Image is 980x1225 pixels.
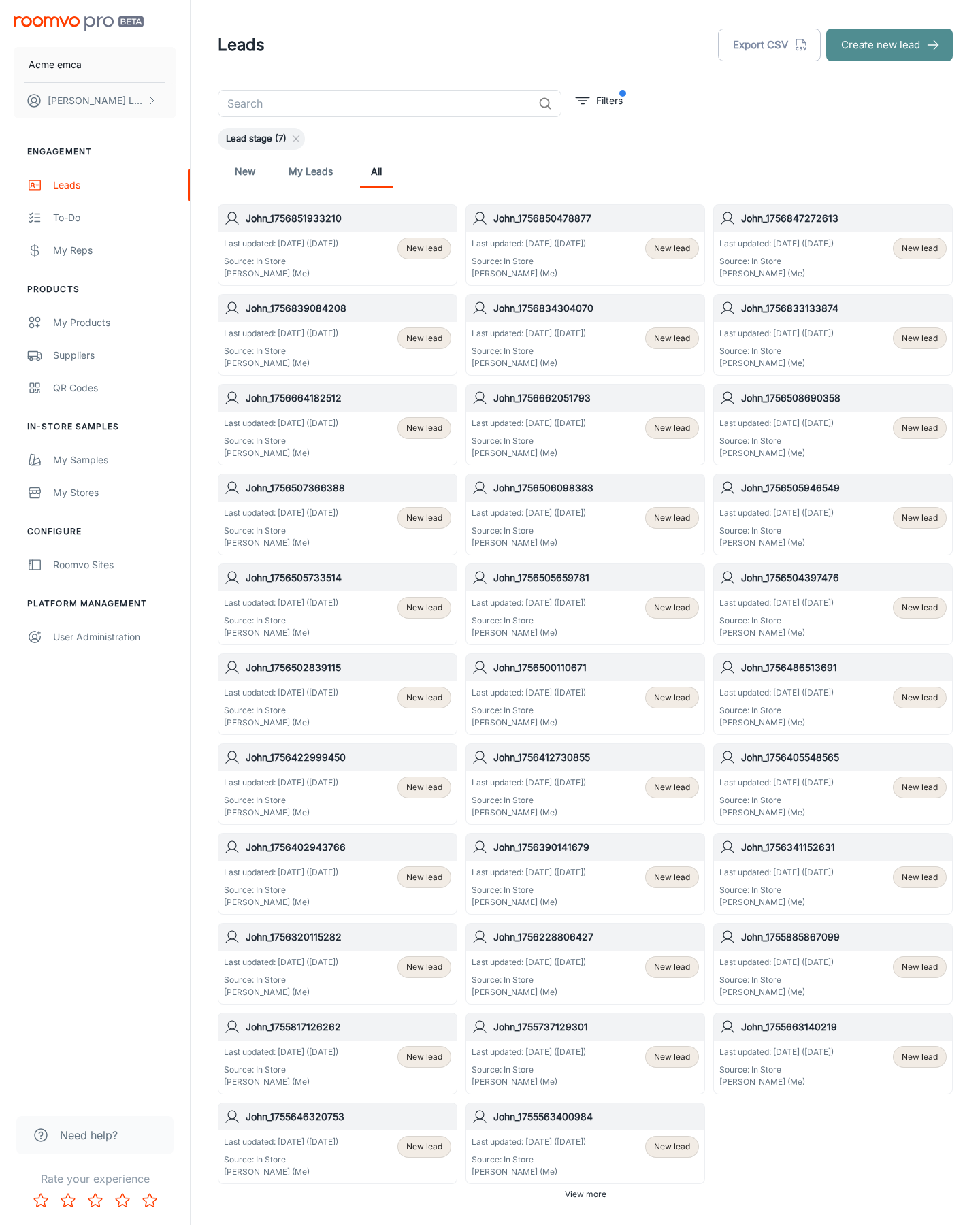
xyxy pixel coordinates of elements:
[224,537,338,549] p: [PERSON_NAME] (Me)
[654,961,690,973] span: New lead
[53,485,176,500] div: My Stores
[719,777,834,789] p: Last updated: [DATE] ([DATE])
[902,1051,938,1063] span: New lead
[406,602,442,614] span: New lead
[713,474,953,555] a: John_1756505946549Last updated: [DATE] ([DATE])Source: In Store[PERSON_NAME] (Me)New lead
[224,896,338,909] p: [PERSON_NAME] (Me)
[246,840,451,855] h6: John_1756402943766
[11,1171,179,1187] p: Rate your experience
[719,974,834,986] p: Source: In Store
[218,743,457,825] a: John_1756422999450Last updated: [DATE] ([DATE])Source: In Store[PERSON_NAME] (Me)New lead
[472,717,586,729] p: [PERSON_NAME] (Me)
[472,884,586,896] p: Source: In Store
[224,1064,338,1076] p: Source: In Store
[218,90,533,117] input: Search
[224,704,338,717] p: Source: In Store
[246,570,451,585] h6: John_1756505733514
[224,956,338,968] p: Last updated: [DATE] ([DATE])
[14,83,176,118] button: [PERSON_NAME] Leaptools
[218,33,265,57] h1: Leads
[493,1019,699,1034] h6: John_1755737129301
[719,1076,834,1088] p: [PERSON_NAME] (Me)
[224,357,338,370] p: [PERSON_NAME] (Me)
[654,332,690,344] span: New lead
[29,57,82,72] p: Acme emca
[246,750,451,765] h6: John_1756422999450
[406,512,442,524] span: New lead
[719,884,834,896] p: Source: In Store
[246,211,451,226] h6: John_1756851933210
[224,687,338,699] p: Last updated: [DATE] ([DATE])
[218,128,305,150] div: Lead stage (7)
[472,1166,586,1178] p: [PERSON_NAME] (Me)
[218,923,457,1004] a: John_1756320115282Last updated: [DATE] ([DATE])Source: In Store[PERSON_NAME] (Me)New lead
[472,627,586,639] p: [PERSON_NAME] (Me)
[472,1046,586,1058] p: Last updated: [DATE] ([DATE])
[465,833,705,915] a: John_1756390141679Last updated: [DATE] ([DATE])Source: In Store[PERSON_NAME] (Me)New lead
[719,806,834,819] p: [PERSON_NAME] (Me)
[472,794,586,806] p: Source: In Store
[246,1019,451,1034] h6: John_1755817126262
[472,704,586,717] p: Source: In Store
[224,717,338,729] p: [PERSON_NAME] (Me)
[472,1136,586,1148] p: Last updated: [DATE] ([DATE])
[902,242,938,255] span: New lead
[713,384,953,465] a: John_1756508690358Last updated: [DATE] ([DATE])Source: In Store[PERSON_NAME] (Me)New lead
[472,956,586,968] p: Last updated: [DATE] ([DATE])
[465,563,705,645] a: John_1756505659781Last updated: [DATE] ([DATE])Source: In Store[PERSON_NAME] (Me)New lead
[719,238,834,250] p: Last updated: [DATE] ([DATE])
[53,348,176,363] div: Suppliers
[218,833,457,915] a: John_1756402943766Last updated: [DATE] ([DATE])Source: In Store[PERSON_NAME] (Me)New lead
[472,345,586,357] p: Source: In Store
[472,1154,586,1166] p: Source: In Store
[718,29,821,61] button: Export CSV
[654,1141,690,1153] span: New lead
[741,570,947,585] h6: John_1756504397476
[719,417,834,429] p: Last updated: [DATE] ([DATE])
[472,238,586,250] p: Last updated: [DATE] ([DATE])
[472,687,586,699] p: Last updated: [DATE] ([DATE])
[559,1184,612,1205] button: View more
[719,507,834,519] p: Last updated: [DATE] ([DATE])
[465,743,705,825] a: John_1756412730855Last updated: [DATE] ([DATE])Source: In Store[PERSON_NAME] (Me)New lead
[472,974,586,986] p: Source: In Store
[224,238,338,250] p: Last updated: [DATE] ([DATE])
[741,1019,947,1034] h6: John_1755663140219
[719,597,834,609] p: Last updated: [DATE] ([DATE])
[14,16,144,31] img: Roomvo PRO Beta
[224,1136,338,1148] p: Last updated: [DATE] ([DATE])
[406,691,442,704] span: New lead
[654,422,690,434] span: New lead
[465,204,705,286] a: John_1756850478877Last updated: [DATE] ([DATE])Source: In Store[PERSON_NAME] (Me)New lead
[224,777,338,789] p: Last updated: [DATE] ([DATE])
[224,1046,338,1058] p: Last updated: [DATE] ([DATE])
[719,357,834,370] p: [PERSON_NAME] (Me)
[472,986,586,998] p: [PERSON_NAME] (Me)
[719,525,834,537] p: Source: In Store
[54,1187,82,1214] button: Rate 2 star
[406,871,442,883] span: New lead
[493,1109,699,1124] h6: John_1755563400984
[902,961,938,973] span: New lead
[218,1013,457,1094] a: John_1755817126262Last updated: [DATE] ([DATE])Source: In Store[PERSON_NAME] (Me)New lead
[224,1154,338,1166] p: Source: In Store
[224,597,338,609] p: Last updated: [DATE] ([DATE])
[224,447,338,459] p: [PERSON_NAME] (Me)
[719,1046,834,1058] p: Last updated: [DATE] ([DATE])
[53,453,176,468] div: My Samples
[472,866,586,879] p: Last updated: [DATE] ([DATE])
[719,447,834,459] p: [PERSON_NAME] (Me)
[82,1187,109,1214] button: Rate 3 star
[218,474,457,555] a: John_1756507366388Last updated: [DATE] ([DATE])Source: In Store[PERSON_NAME] (Me)New lead
[596,93,623,108] p: Filters
[53,210,176,225] div: To-do
[406,781,442,794] span: New lead
[654,1051,690,1063] span: New lead
[719,345,834,357] p: Source: In Store
[719,327,834,340] p: Last updated: [DATE] ([DATE])
[654,512,690,524] span: New lead
[472,806,586,819] p: [PERSON_NAME] (Me)
[719,956,834,968] p: Last updated: [DATE] ([DATE])
[224,345,338,357] p: Source: In Store
[741,391,947,406] h6: John_1756508690358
